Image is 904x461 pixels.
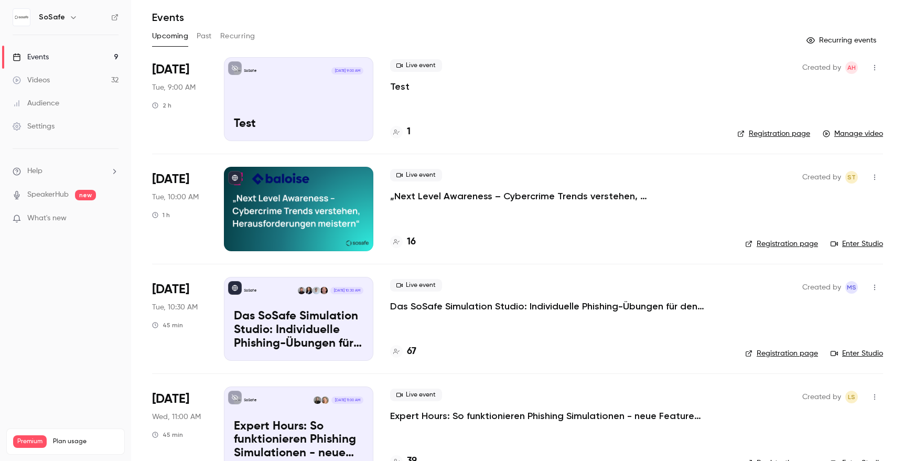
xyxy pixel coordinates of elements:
a: Registration page [737,128,810,139]
span: Adriana Hanika [845,61,858,74]
p: Test [234,117,363,131]
img: Nico Dang [313,287,320,294]
span: Created by [802,391,841,403]
a: Das SoSafe Simulation Studio: Individuelle Phishing-Übungen für den öffentlichen Sektor [390,300,705,313]
iframe: Noticeable Trigger [106,214,119,223]
span: AH [847,61,856,74]
img: SoSafe [13,9,30,26]
a: 1 [390,125,411,139]
p: SoSafe [244,288,257,293]
h4: 16 [407,235,416,249]
span: Created by [802,61,841,74]
span: Help [27,166,42,177]
span: [DATE] 9:00 AM [331,67,363,74]
span: Live event [390,389,442,401]
li: help-dropdown-opener [13,166,119,177]
button: Past [197,28,212,45]
div: 1 h [152,211,170,219]
span: Created by [802,281,841,294]
span: [DATE] [152,61,189,78]
span: Tue, 9:00 AM [152,82,196,93]
span: Live event [390,169,442,181]
span: Markus Stalf [845,281,858,294]
span: [DATE] [152,281,189,298]
div: Sep 9 Tue, 9:00 AM (Europe/Berlin) [152,57,207,141]
span: Luise Schulz [845,391,858,403]
h4: 67 [407,345,416,359]
p: SoSafe [244,68,257,73]
a: Registration page [745,239,818,249]
div: Sep 9 Tue, 10:00 AM (Europe/Berlin) [152,167,207,251]
button: Recurring events [802,32,883,49]
a: Manage video [823,128,883,139]
span: MS [847,281,856,294]
a: Registration page [745,348,818,359]
a: Expert Hours: So funktionieren Phishing Simulationen - neue Features, Tipps & Tricks [390,410,705,422]
div: Videos [13,75,50,85]
a: Test SoSafe[DATE] 9:00 AMTest [224,57,373,141]
a: „Next Level Awareness – Cybercrime Trends verstehen, Herausforderungen meistern“ [390,190,705,202]
a: Test [390,80,410,93]
a: 16 [390,235,416,249]
div: 45 min [152,321,183,329]
div: 45 min [152,431,183,439]
span: new [75,190,96,200]
span: Live event [390,279,442,292]
p: Das SoSafe Simulation Studio: Individuelle Phishing-Übungen für den öffentlichen Sektor [234,310,363,350]
a: 67 [390,345,416,359]
span: Plan usage [53,437,118,446]
a: Enter Studio [831,239,883,249]
div: Audience [13,98,59,109]
img: Gabriel Simkin [298,287,305,294]
div: Events [13,52,49,62]
span: Wed, 11:00 AM [152,412,201,422]
div: Sep 9 Tue, 10:30 AM (Europe/Berlin) [152,277,207,361]
span: [DATE] 10:30 AM [330,287,363,294]
img: Arzu Döver [305,287,313,294]
span: Stefanie Theil [845,171,858,184]
span: ST [847,171,856,184]
span: Tue, 10:30 AM [152,302,198,313]
a: Enter Studio [831,348,883,359]
div: 2 h [152,101,171,110]
p: Expert Hours: So funktionieren Phishing Simulationen - neue Features, Tipps & Tricks [234,420,363,460]
h1: Events [152,11,184,24]
img: Joschka Havenith [320,287,328,294]
span: Tue, 10:00 AM [152,192,199,202]
img: Adriana Hanika [314,396,321,404]
span: Premium [13,435,47,448]
span: What's new [27,213,67,224]
span: [DATE] 11:00 AM [331,396,363,404]
p: SoSafe [244,398,257,403]
span: [DATE] [152,391,189,408]
button: Recurring [220,28,255,45]
button: Upcoming [152,28,188,45]
img: Luise Schulz [321,396,329,404]
h6: SoSafe [39,12,65,23]
a: Das SoSafe Simulation Studio: Individuelle Phishing-Übungen für den öffentlichen SektorSoSafeJosc... [224,277,373,361]
span: LS [848,391,855,403]
a: SpeakerHub [27,189,69,200]
div: Settings [13,121,55,132]
span: Live event [390,59,442,72]
span: [DATE] [152,171,189,188]
span: Created by [802,171,841,184]
h4: 1 [407,125,411,139]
